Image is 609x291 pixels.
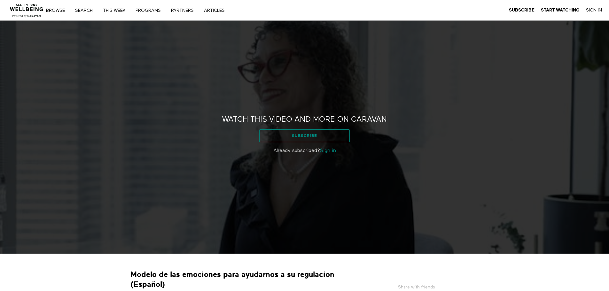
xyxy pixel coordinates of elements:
[541,7,580,13] a: Start Watching
[202,8,231,13] a: ARTICLES
[130,270,345,289] strong: Modelo de las emociones para ayudarnos a su regulacion (Español)
[320,148,336,153] a: Sign in
[169,8,200,13] a: PARTNERS
[259,129,350,142] a: Subscribe
[51,7,238,13] nav: Primary
[222,115,387,125] h2: Watch this video and more on CARAVAN
[509,7,535,13] a: Subscribe
[101,8,132,13] a: THIS WEEK
[133,8,168,13] a: PROGRAMS
[541,8,580,12] strong: Start Watching
[44,8,72,13] a: Browse
[73,8,99,13] a: Search
[509,8,535,12] strong: Subscribe
[210,147,399,155] p: Already subscribed?
[586,7,602,13] a: Sign In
